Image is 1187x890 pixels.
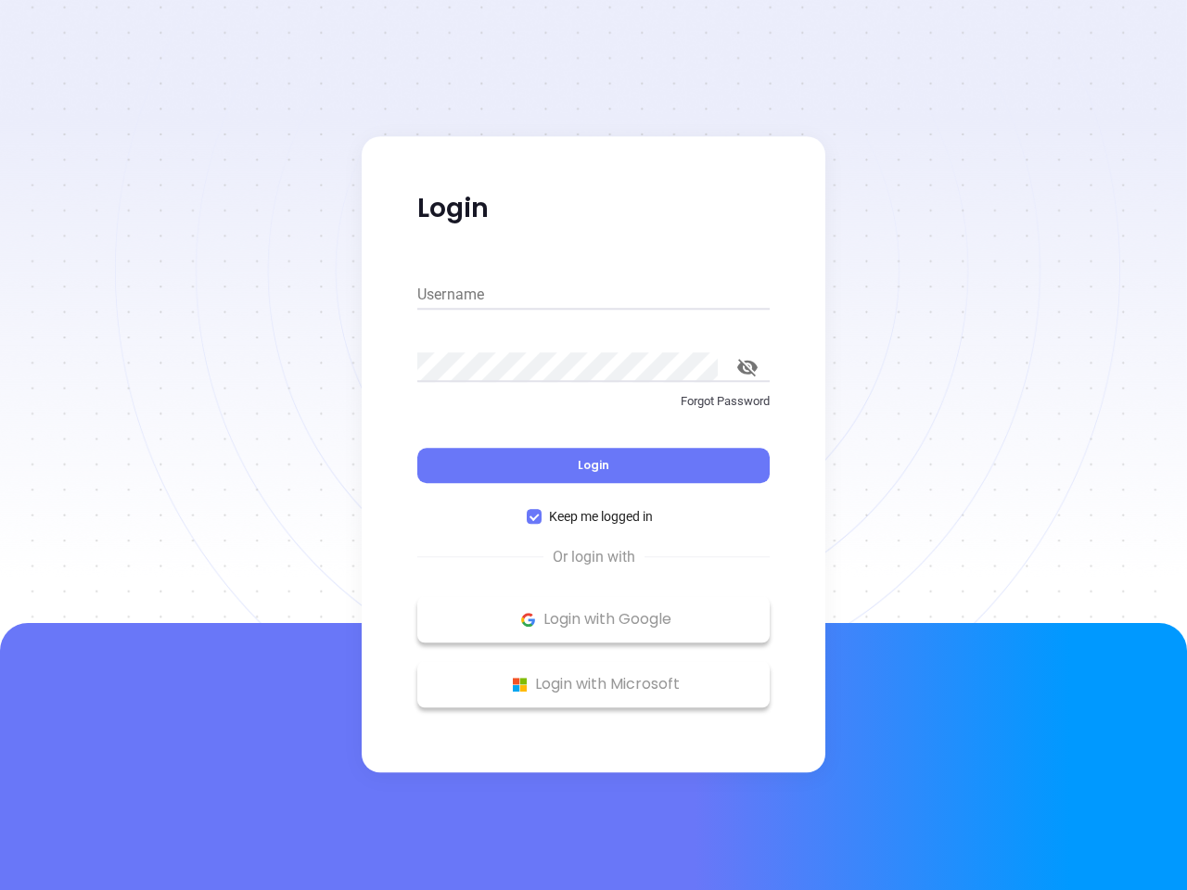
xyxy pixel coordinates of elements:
img: Microsoft Logo [508,673,531,696]
button: Microsoft Logo Login with Microsoft [417,661,770,707]
a: Forgot Password [417,392,770,426]
span: Login [578,457,609,473]
p: Login [417,192,770,225]
p: Login with Google [427,605,760,633]
p: Login with Microsoft [427,670,760,698]
span: Or login with [543,546,645,568]
button: Google Logo Login with Google [417,596,770,642]
button: Login [417,448,770,483]
img: Google Logo [517,608,540,631]
p: Forgot Password [417,392,770,411]
button: toggle password visibility [725,345,770,389]
span: Keep me logged in [542,506,660,527]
